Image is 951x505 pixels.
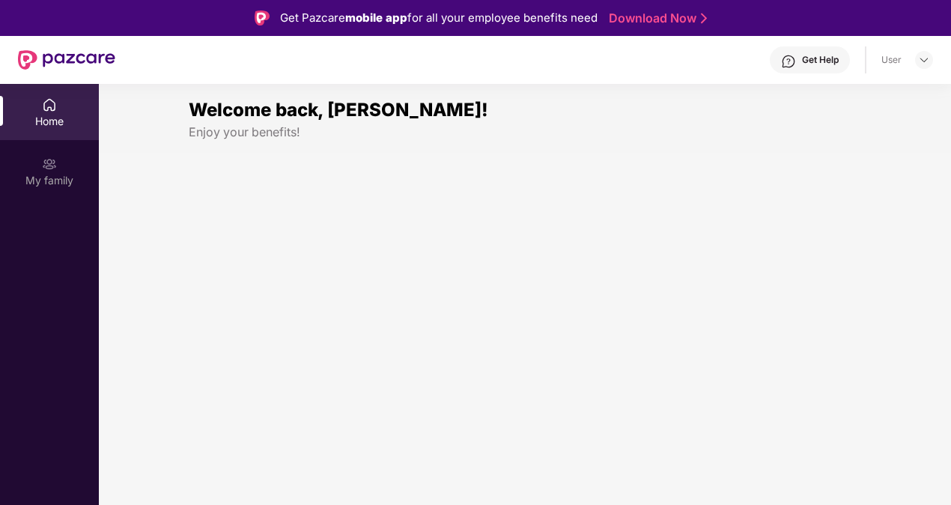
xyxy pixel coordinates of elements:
[701,10,707,26] img: Stroke
[189,124,861,140] div: Enjoy your benefits!
[255,10,270,25] img: Logo
[609,10,702,26] a: Download Now
[280,9,598,27] div: Get Pazcare for all your employee benefits need
[345,10,407,25] strong: mobile app
[918,54,930,66] img: svg+xml;base64,PHN2ZyBpZD0iRHJvcGRvd24tMzJ4MzIiIHhtbG5zPSJodHRwOi8vd3d3LnczLm9yZy8yMDAwL3N2ZyIgd2...
[42,97,57,112] img: svg+xml;base64,PHN2ZyBpZD0iSG9tZSIgeG1sbnM9Imh0dHA6Ly93d3cudzMub3JnLzIwMDAvc3ZnIiB3aWR0aD0iMjAiIG...
[881,54,902,66] div: User
[18,50,115,70] img: New Pazcare Logo
[781,54,796,69] img: svg+xml;base64,PHN2ZyBpZD0iSGVscC0zMngzMiIgeG1sbnM9Imh0dHA6Ly93d3cudzMub3JnLzIwMDAvc3ZnIiB3aWR0aD...
[802,54,839,66] div: Get Help
[189,99,488,121] span: Welcome back, [PERSON_NAME]!
[42,157,57,172] img: svg+xml;base64,PHN2ZyB3aWR0aD0iMjAiIGhlaWdodD0iMjAiIHZpZXdCb3g9IjAgMCAyMCAyMCIgZmlsbD0ibm9uZSIgeG...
